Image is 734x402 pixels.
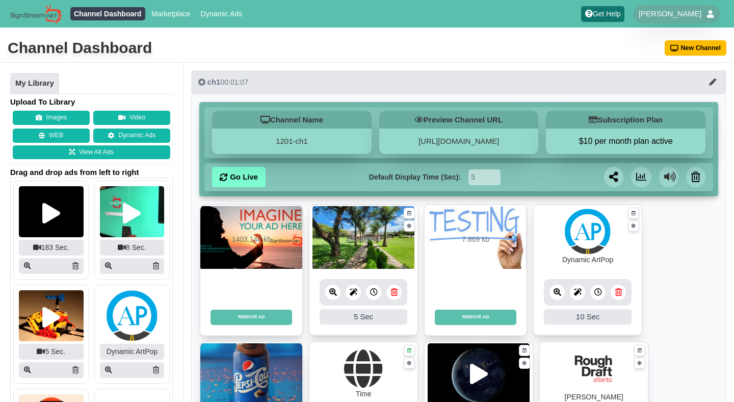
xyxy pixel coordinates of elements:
[665,40,727,56] button: New Channel
[571,346,617,392] img: Rough draft atlanta
[212,111,372,129] h5: Channel Name
[19,344,84,360] div: 5 Sec.
[462,234,489,245] div: 7.869 kb
[200,269,302,335] div: Own your channel — approve the ads you want and earn from them.
[562,255,613,265] div: Dynamic ArtPop
[107,290,158,341] img: Artpop
[13,129,90,143] button: WEB
[207,78,221,86] span: ch1
[100,344,165,360] div: Dynamic ArtPop
[232,234,271,245] div: 1403.140 kb
[10,73,59,94] a: My Library
[197,7,246,20] a: Dynamic Ads
[212,129,372,154] div: 1201-ch1
[320,309,407,324] div: 5 Sec
[312,206,414,270] img: 496.308 kb
[425,206,527,270] img: 7.869 kb
[546,136,705,146] button: $10 per month plan active
[418,137,499,145] a: [URL][DOMAIN_NAME]
[544,309,632,324] div: 10 Sec
[100,186,165,237] img: Screenshot25020250414 36890 umqbko
[10,97,173,107] h4: Upload To Library
[8,38,152,58] div: Channel Dashboard
[148,7,194,20] a: Marketplace
[425,269,527,335] div: Own your channel — approve the ads you want and earn from them.
[191,70,726,94] button: ch100:01:07
[10,4,61,24] img: Sign Stream.NET
[13,111,90,125] button: Images
[211,310,292,325] button: REMOVE AD
[435,310,516,325] button: REMOVE AD
[13,145,170,160] a: View All Ads
[10,167,173,178] span: Drag and drop ads from left to right
[379,111,539,129] h5: Preview Channel URL
[212,167,266,187] a: Go Live
[93,129,170,143] a: Dynamic Ads
[346,234,381,245] div: 496.308 kb
[93,111,170,125] button: Video
[19,240,84,256] div: 183 Sec.
[70,7,145,20] a: Channel Dashboard
[546,111,705,129] h5: Subscription Plan
[237,371,266,382] div: 7.798 mb
[639,9,701,19] span: [PERSON_NAME]
[100,240,165,256] div: 8 Sec.
[19,290,84,341] img: Screenshot25020250319 22674 10cru2a
[468,169,501,185] input: Seconds
[198,77,248,87] div: 00:01:07
[565,209,611,255] img: Artpop
[200,206,302,270] img: 1403.140 kb
[19,186,84,237] img: Screenshot25020250414 36890 w3lna8
[581,6,624,22] a: Get Help
[356,389,372,399] div: Time
[369,172,461,183] label: Default Display Time (Sec):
